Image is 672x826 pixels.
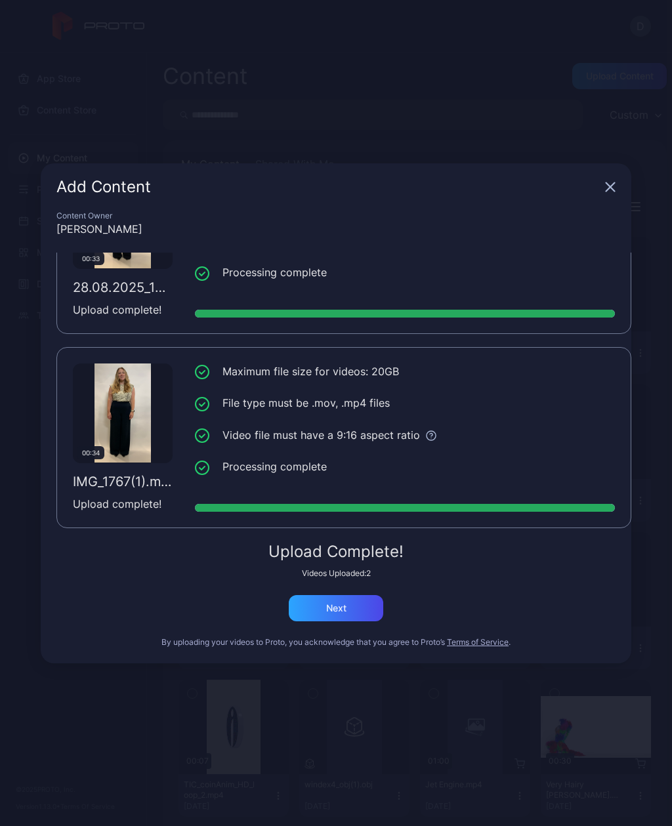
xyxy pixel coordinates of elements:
[195,427,615,444] li: Video file must have a 9:16 aspect ratio
[447,637,509,648] button: Terms of Service
[56,568,616,579] div: Videos Uploaded: 2
[326,603,346,613] div: Next
[195,363,615,380] li: Maximum file size for videos: 20GB
[77,446,104,459] div: 00:34
[73,496,173,512] div: Upload complete!
[73,302,173,318] div: Upload complete!
[73,279,173,295] div: 28.08.2025_14:43:05(1).mov
[195,459,615,475] li: Processing complete
[56,211,616,221] div: Content Owner
[56,221,616,237] div: [PERSON_NAME]
[195,395,615,411] li: File type must be .mov, .mp4 files
[289,595,383,621] button: Next
[77,252,104,265] div: 00:33
[56,179,600,195] div: Add Content
[73,474,173,489] div: IMG_1767(1).mov
[56,637,616,648] div: By uploading your videos to Proto, you acknowledge that you agree to Proto’s .
[195,264,615,281] li: Processing complete
[56,544,616,560] div: Upload Complete!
